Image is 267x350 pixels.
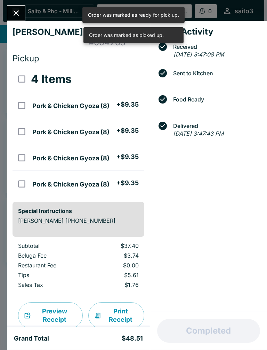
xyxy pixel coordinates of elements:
p: $3.74 [93,252,139,259]
p: Restaurant Fee [18,262,82,269]
table: orders table [13,67,144,196]
h5: Pork & Chicken Gyoza (8) [32,128,110,136]
h5: Pork & Chicken Gyoza (8) [32,154,110,162]
h5: + $9.35 [116,127,139,135]
h5: Grand Total [14,334,49,343]
span: Received [170,44,261,50]
h5: + $9.35 [116,100,139,109]
p: Tips [18,272,82,279]
p: $5.61 [93,272,139,279]
p: Sales Tax [18,281,82,288]
button: Print Receipt [88,302,144,329]
p: Subtotal [18,242,82,249]
h5: + $9.35 [116,153,139,161]
div: Order was marked as picked up. [89,29,164,41]
p: $1.76 [93,281,139,288]
h4: [PERSON_NAME] [13,27,89,48]
h6: Special Instructions [18,207,139,214]
button: Close [7,6,25,21]
span: Food Ready [170,96,261,102]
p: $37.40 [93,242,139,249]
span: Delivered [170,123,261,129]
span: Sent to Kitchen [170,70,261,76]
h5: $48.51 [122,334,143,343]
h5: Pork & Chicken Gyoza (8) [32,102,110,110]
h5: + $9.35 [116,179,139,187]
div: Order was marked as ready for pick up. [88,9,179,21]
button: Preview Receipt [18,302,83,329]
em: [DATE] 3:47:43 PM [173,130,224,137]
p: Beluga Fee [18,252,82,259]
h5: Pork & Chicken Gyoza (8) [32,180,110,189]
p: $0.00 [93,262,139,269]
h3: 4 Items [31,72,72,86]
span: Pickup [13,53,39,63]
p: [PERSON_NAME] [PHONE_NUMBER] [18,217,139,224]
table: orders table [13,242,144,291]
h4: Order Activity [156,26,261,37]
em: [DATE] 3:47:08 PM [173,51,224,58]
